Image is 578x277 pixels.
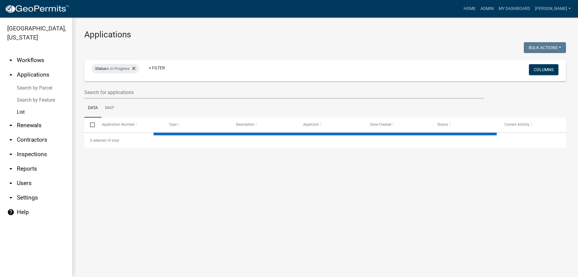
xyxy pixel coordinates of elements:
[505,122,530,127] span: Current Activity
[90,138,109,143] span: 0 selected /
[478,3,496,14] a: Admin
[7,71,14,78] i: arrow_drop_up
[524,42,566,53] button: Bulk Actions
[303,122,319,127] span: Applicant
[92,64,139,74] div: is In Progress
[7,180,14,187] i: arrow_drop_down
[230,118,297,132] datatable-header-cell: Description
[499,118,566,132] datatable-header-cell: Current Activity
[432,118,499,132] datatable-header-cell: Status
[84,86,484,99] input: Search for applications
[84,118,96,132] datatable-header-cell: Select
[7,57,14,64] i: arrow_drop_down
[7,136,14,143] i: arrow_drop_down
[144,62,170,73] a: + Filter
[84,133,566,148] div: 0 total
[101,99,118,118] a: Map
[7,151,14,158] i: arrow_drop_down
[370,122,391,127] span: Date Created
[84,30,566,40] h3: Applications
[461,3,478,14] a: Home
[95,66,106,71] span: Status
[297,118,365,132] datatable-header-cell: Applicant
[7,122,14,129] i: arrow_drop_down
[84,99,101,118] a: Data
[529,64,558,75] button: Columns
[169,122,177,127] span: Type
[236,122,254,127] span: Description
[533,3,573,14] a: [PERSON_NAME]
[437,122,448,127] span: Status
[496,3,533,14] a: My Dashboard
[7,209,14,216] i: help
[163,118,230,132] datatable-header-cell: Type
[96,118,163,132] datatable-header-cell: Application Number
[102,122,135,127] span: Application Number
[365,118,432,132] datatable-header-cell: Date Created
[7,165,14,172] i: arrow_drop_down
[7,194,14,201] i: arrow_drop_down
